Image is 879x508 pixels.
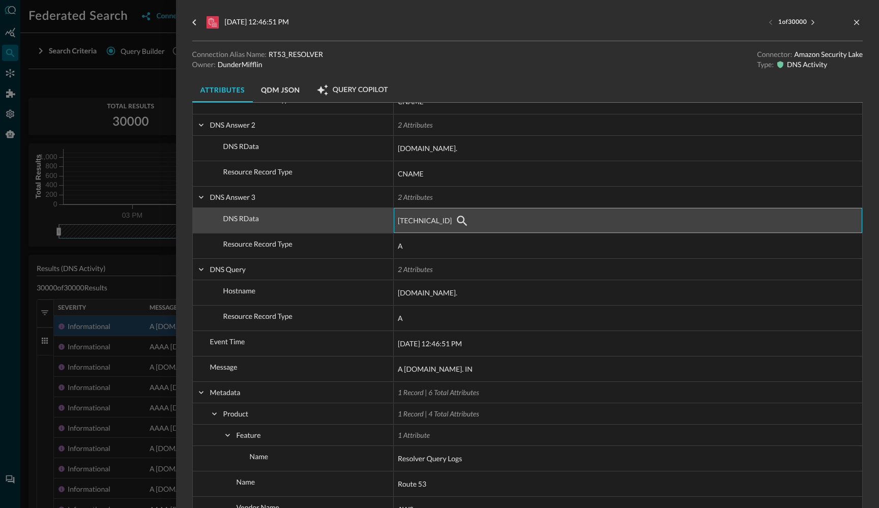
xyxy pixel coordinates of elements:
[808,17,818,27] button: next result
[398,478,426,490] span: Route 53
[398,363,473,375] span: A [DOMAIN_NAME]. IN
[398,453,462,465] span: Resolver Query Logs
[210,388,241,397] span: Metadata
[210,193,255,201] span: DNS Answer 3
[192,49,267,59] p: Connection Alias Name:
[398,388,479,397] span: 1 Record | 6 Total Attributes
[398,409,479,418] span: 1 Record | 4 Total Attributes
[192,59,216,70] p: Owner:
[192,78,253,102] button: Attributes
[253,78,308,102] button: QDM JSON
[223,142,259,151] span: DNS RData
[787,59,827,70] p: DNS Activity
[757,49,792,59] p: Connector:
[223,409,248,418] span: Product
[210,265,246,274] span: DNS Query
[398,287,457,299] span: [DOMAIN_NAME].
[223,167,292,176] span: Resource Record Type
[398,121,432,129] span: 2 Attributes
[333,85,388,95] span: Query Copilot
[794,49,863,59] p: Amazon Security Lake
[398,193,432,201] span: 2 Attributes
[223,240,292,248] span: Resource Record Type
[223,214,259,223] span: DNS RData
[269,49,323,59] p: RT53_RESOLVER
[186,14,202,31] button: go back
[398,431,430,439] span: 1 Attribute
[225,16,289,28] p: [DATE] 12:46:51 PM
[218,59,262,70] p: DunderMifflin
[398,312,403,324] span: A
[398,240,403,252] span: A
[398,215,452,227] span: [TECHNICAL_ID]
[210,337,245,346] span: Event Time
[237,431,261,439] span: Feature
[210,363,238,371] span: Message
[223,286,255,295] span: Hostname
[398,265,432,274] span: 2 Attributes
[398,142,457,155] span: [DOMAIN_NAME].
[250,452,269,461] span: Name
[223,312,292,320] span: Resource Record Type
[778,18,807,26] span: 1 of 30000
[757,59,774,70] p: Type:
[210,121,255,129] span: DNS Answer 2
[398,168,424,180] span: CNAME
[207,16,219,28] svg: Amazon Security Lake
[851,16,863,28] button: close-drawer
[237,477,255,486] span: Name
[398,338,462,350] span: [DATE] 12:46:51 PM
